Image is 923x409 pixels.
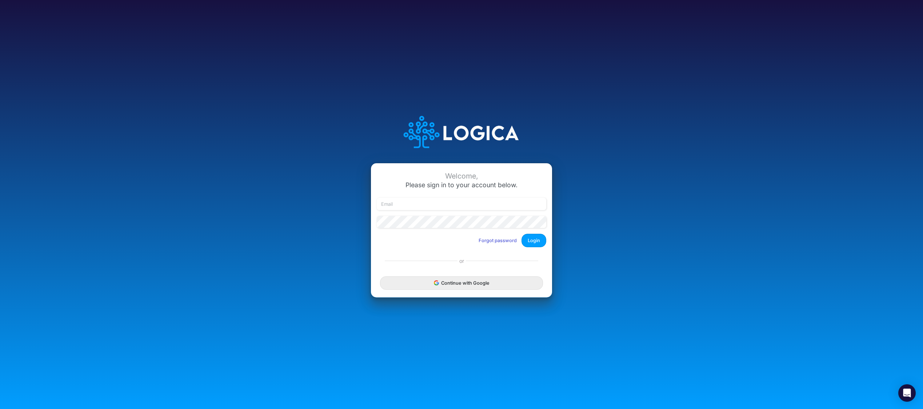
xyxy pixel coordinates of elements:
input: Email [377,198,546,210]
div: Welcome, [377,172,546,180]
button: Forgot password [474,234,522,246]
div: Open Intercom Messenger [898,384,916,402]
button: Login [522,234,546,247]
button: Continue with Google [380,276,543,290]
span: Please sign in to your account below. [405,181,518,189]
